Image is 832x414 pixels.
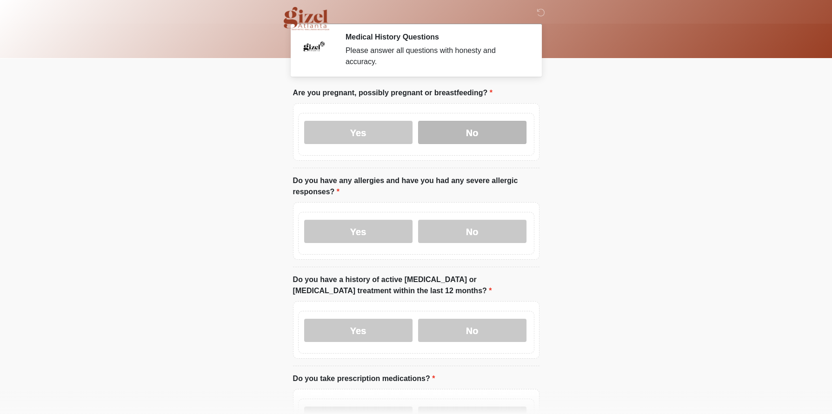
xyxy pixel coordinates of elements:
label: No [418,220,526,243]
label: No [418,319,526,342]
label: Do you have a history of active [MEDICAL_DATA] or [MEDICAL_DATA] treatment within the last 12 mon... [293,274,539,296]
img: Gizel Atlanta Logo [284,7,330,30]
label: No [418,121,526,144]
div: Please answer all questions with honesty and accuracy. [346,45,526,67]
label: Yes [304,319,413,342]
label: Are you pregnant, possibly pregnant or breastfeeding? [293,87,493,99]
label: Do you have any allergies and have you had any severe allergic responses? [293,175,539,197]
label: Do you take prescription medications? [293,373,435,384]
label: Yes [304,121,413,144]
label: Yes [304,220,413,243]
img: Agent Avatar [300,33,328,60]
